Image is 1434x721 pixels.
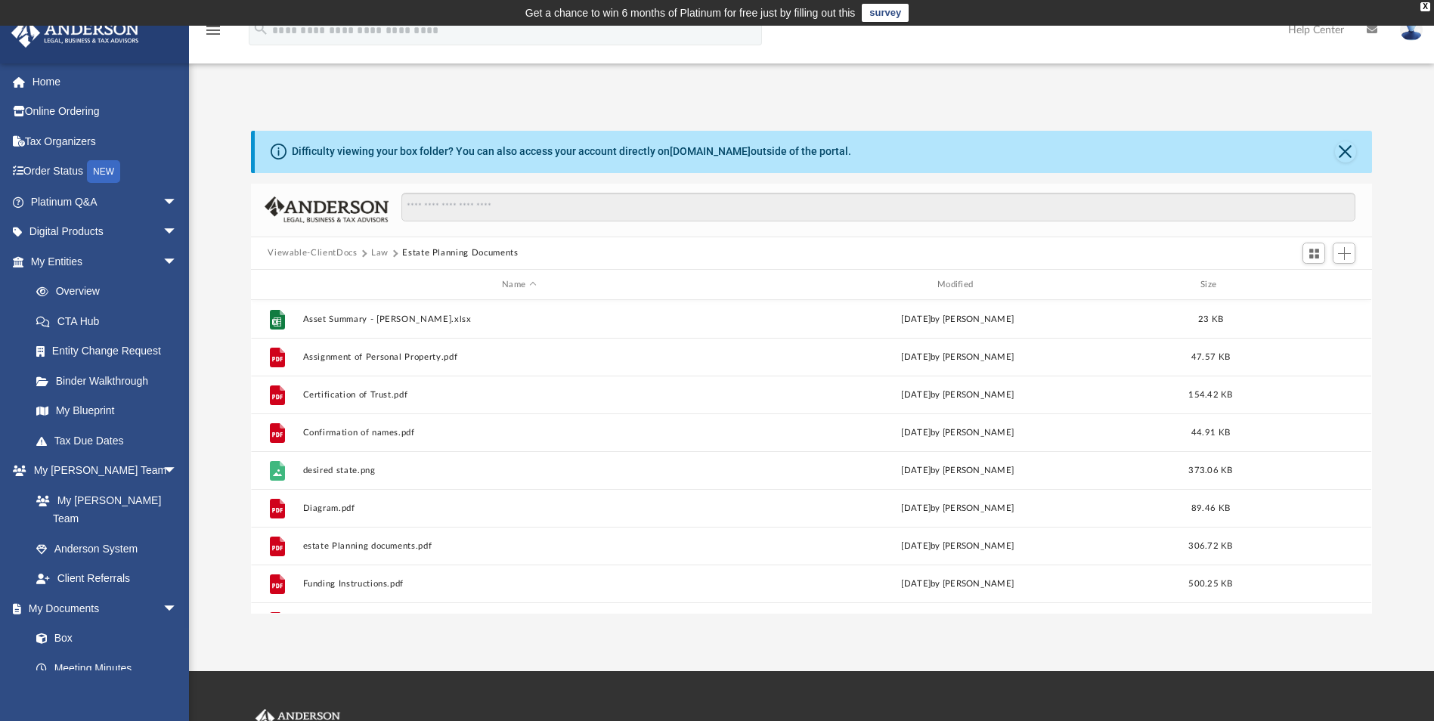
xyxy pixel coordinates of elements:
[21,336,200,367] a: Entity Change Request
[1302,243,1325,264] button: Switch to Grid View
[303,579,736,589] button: Funding Instructions.pdf
[21,366,200,396] a: Binder Walkthrough
[163,246,193,277] span: arrow_drop_down
[21,624,185,654] a: Box
[251,300,1371,613] div: grid
[742,577,1174,591] div: [DATE] by [PERSON_NAME]
[371,246,389,260] button: Law
[163,187,193,218] span: arrow_drop_down
[742,388,1174,402] div: [DATE] by [PERSON_NAME]
[7,18,144,48] img: Anderson Advisors Platinum Portal
[87,160,120,183] div: NEW
[303,428,736,438] button: Confirmation of names.pdf
[292,144,851,159] div: Difficulty viewing your box folder? You can also access your account directly on outside of the p...
[1335,141,1356,162] button: Close
[401,193,1355,221] input: Search files and folders
[21,564,193,594] a: Client Referrals
[252,20,269,37] i: search
[21,653,193,683] a: Meeting Minutes
[525,4,856,22] div: Get a chance to win 6 months of Platinum for free just by filling out this
[1420,2,1430,11] div: close
[11,126,200,156] a: Tax Organizers
[204,21,222,39] i: menu
[163,456,193,487] span: arrow_drop_down
[21,425,200,456] a: Tax Due Dates
[11,217,200,247] a: Digital Productsarrow_drop_down
[11,187,200,217] a: Platinum Q&Aarrow_drop_down
[1189,466,1233,475] span: 373.06 KB
[742,351,1174,364] div: [DATE] by [PERSON_NAME]
[742,278,1174,292] div: Modified
[742,426,1174,440] div: [DATE] by [PERSON_NAME]
[163,593,193,624] span: arrow_drop_down
[21,534,193,564] a: Anderson System
[268,246,357,260] button: Viewable-ClientDocs
[1191,429,1230,437] span: 44.91 KB
[742,313,1174,326] div: [DATE] by [PERSON_NAME]
[1248,278,1354,292] div: id
[742,502,1174,515] div: [DATE] by [PERSON_NAME]
[1191,353,1230,361] span: 47.57 KB
[303,541,736,551] button: estate Planning documents.pdf
[204,29,222,39] a: menu
[21,277,200,307] a: Overview
[11,456,193,486] a: My [PERSON_NAME] Teamarrow_drop_down
[303,503,736,513] button: Diagram.pdf
[862,4,909,22] a: survey
[11,67,200,97] a: Home
[303,466,736,475] button: desired state.png
[11,593,193,624] a: My Documentsarrow_drop_down
[303,390,736,400] button: Certification of Trust.pdf
[258,278,296,292] div: id
[163,217,193,248] span: arrow_drop_down
[1189,391,1233,399] span: 154.42 KB
[21,306,200,336] a: CTA Hub
[670,145,751,157] a: [DOMAIN_NAME]
[21,485,185,534] a: My [PERSON_NAME] Team
[11,246,200,277] a: My Entitiesarrow_drop_down
[303,314,736,324] button: Asset Summary - [PERSON_NAME].xlsx
[21,396,193,426] a: My Blueprint
[1191,504,1230,512] span: 89.46 KB
[1333,243,1355,264] button: Add
[11,97,200,127] a: Online Ordering
[302,278,735,292] div: Name
[1189,580,1233,588] span: 500.25 KB
[742,464,1174,478] div: [DATE] by [PERSON_NAME]
[1400,19,1423,41] img: User Pic
[1189,542,1233,550] span: 306.72 KB
[1181,278,1241,292] div: Size
[742,540,1174,553] div: [DATE] by [PERSON_NAME]
[303,352,736,362] button: Assignment of Personal Property.pdf
[1198,315,1223,323] span: 23 KB
[402,246,518,260] button: Estate Planning Documents
[11,156,200,187] a: Order StatusNEW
